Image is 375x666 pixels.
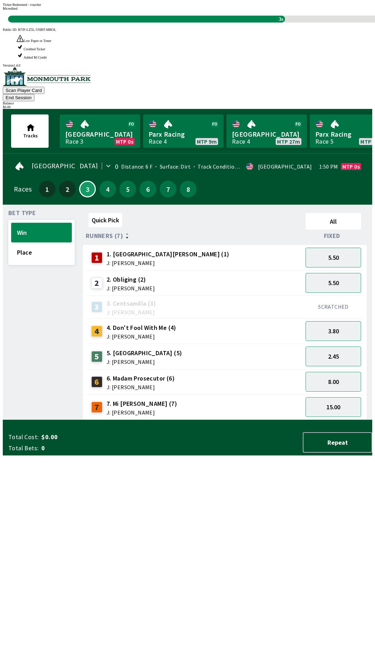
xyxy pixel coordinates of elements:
div: [GEOGRAPHIC_DATA] [258,164,312,169]
span: Total Cost: [8,433,39,441]
a: Parx RacingRace 4MTP 9m [143,114,224,148]
button: 4 [99,181,116,197]
span: $0.00 [41,433,151,441]
span: 2. Obliging (2) [107,275,155,284]
span: 2 [61,187,74,191]
span: Bet Type [8,210,36,216]
span: Parx Racing [149,130,218,139]
button: 6 [140,181,156,197]
a: [GEOGRAPHIC_DATA]Race 3MTP 0s [60,114,140,148]
span: J: [PERSON_NAME] [107,260,230,266]
button: End Session [3,94,34,101]
div: 4 [91,326,102,337]
span: [GEOGRAPHIC_DATA] [65,130,135,139]
span: MTP 0s [342,164,360,169]
button: Place [11,242,72,262]
div: Race 3 [65,139,83,144]
button: 3.80 [306,321,361,341]
span: MTP 9m [197,139,217,144]
span: 15.00 [326,403,340,411]
button: Quick Pick [89,213,122,227]
div: Balance [3,101,372,105]
span: 1 [41,187,54,191]
span: 1:50 PM [319,164,338,169]
button: 5.50 [306,273,361,293]
span: Place [17,248,66,256]
span: 5.50 [328,279,339,287]
span: Low Paper or Toner [24,39,51,43]
span: MTP 0s [116,139,133,144]
span: 3.80 [328,327,339,335]
button: Repeat [303,432,372,453]
span: 5. [GEOGRAPHIC_DATA] (5) [107,349,182,358]
button: 8 [180,181,197,197]
span: 1. [GEOGRAPHIC_DATA][PERSON_NAME] (1) [107,250,230,259]
div: 2 [91,277,102,289]
div: Runners (7) [86,232,303,239]
span: 3s [277,15,285,24]
span: 4. Don't Fool With Me (4) [107,323,176,332]
span: 3 [82,187,93,191]
button: Tracks [11,114,49,148]
div: 3 [91,301,102,313]
span: Quick Pick [92,216,119,224]
span: Added $6 Credit [24,55,47,59]
div: Ticket Redeemed - voucher [3,3,372,7]
span: J: [PERSON_NAME] [107,359,182,365]
div: 1 [91,252,102,263]
span: 7 [161,187,175,191]
span: 8 [182,187,195,191]
div: 5 [91,351,102,362]
span: 5.50 [328,254,339,262]
span: All [309,217,358,225]
span: 3. Centsamilla (3) [107,299,156,308]
div: 6 [91,376,102,387]
span: J: [PERSON_NAME] [107,410,177,415]
button: 7 [160,181,176,197]
span: Repeat [309,438,366,446]
div: $ 6.00 [3,105,372,109]
button: 2 [59,181,76,197]
div: Races [14,186,32,192]
span: Runners (7) [86,233,123,239]
button: 5 [119,181,136,197]
span: Fixed [324,233,340,239]
span: 6. Madam Prosecutor (6) [107,374,175,383]
span: [GEOGRAPHIC_DATA] [32,163,98,169]
div: Version 1.4.0 [3,63,372,67]
span: 2.45 [328,352,339,360]
span: Distance: 6 F [121,163,152,170]
span: 7. Mi [PERSON_NAME] (7) [107,399,177,408]
div: 7 [91,402,102,413]
div: Race 4 [149,139,167,144]
span: 8.00 [328,378,339,386]
button: 1 [39,181,56,197]
span: Tracks [23,133,38,139]
img: venue logo [3,67,91,86]
button: Win [11,223,72,242]
span: 0 [41,444,151,452]
div: Public ID: [3,28,372,32]
span: J: [PERSON_NAME] [107,334,176,339]
button: 3 [79,181,96,197]
button: 15.00 [306,397,361,417]
span: J: [PERSON_NAME] [107,384,175,390]
button: 2.45 [306,347,361,366]
div: Fixed [303,232,364,239]
div: SCRATCHED [306,303,361,310]
span: 6 [141,187,155,191]
button: 5.50 [306,248,361,267]
div: 0 [115,164,118,169]
button: Scan Player Card [3,87,44,94]
div: Race 4 [232,139,250,144]
span: Credited Ticket [24,47,45,51]
span: Track Condition: Firm [191,163,252,170]
span: 4 [101,187,114,191]
span: J: [PERSON_NAME] [107,285,155,291]
button: 8.00 [306,372,361,392]
a: [GEOGRAPHIC_DATA]Race 4MTP 27m [226,114,307,148]
div: Race 5 [315,139,333,144]
span: 5 [121,187,134,191]
span: MTP 27m [277,139,300,144]
span: Surface: Dirt [152,163,191,170]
